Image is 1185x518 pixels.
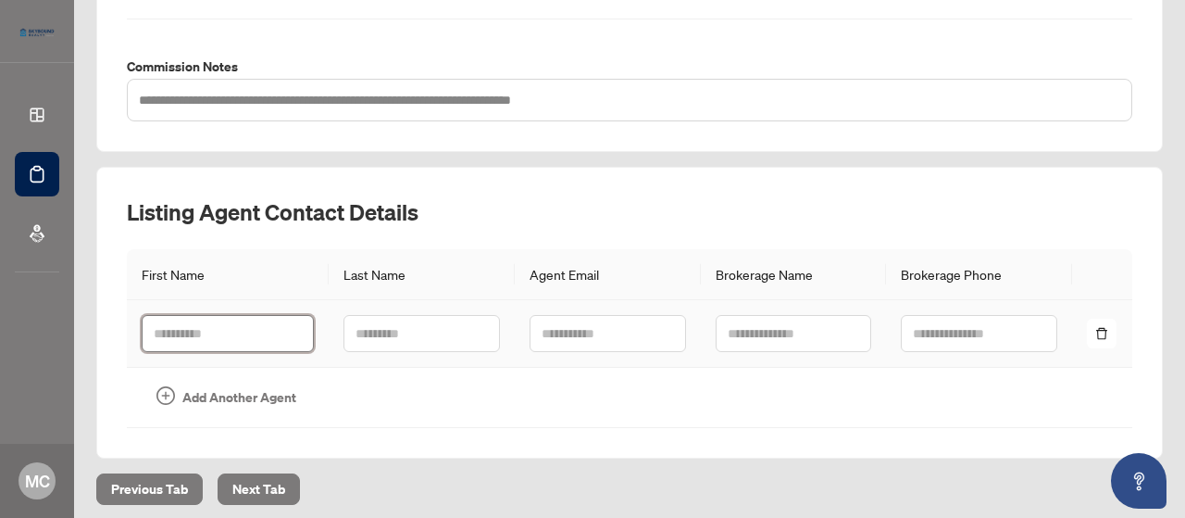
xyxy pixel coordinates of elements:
[329,249,515,300] th: Last Name
[886,249,1072,300] th: Brokerage Phone
[156,386,175,405] span: plus-circle
[127,249,329,300] th: First Name
[142,383,311,412] button: Add Another Agent
[15,23,59,42] img: logo
[111,474,188,504] span: Previous Tab
[182,387,296,408] span: Add Another Agent
[127,57,1132,77] label: Commission Notes
[1111,453,1166,509] button: Open asap
[218,474,300,505] button: Next Tab
[1095,327,1108,340] span: delete
[127,197,1132,227] h2: Listing Agent Contact Details
[515,249,701,300] th: Agent Email
[25,468,50,494] span: MC
[96,474,203,505] button: Previous Tab
[232,474,285,504] span: Next Tab
[701,249,887,300] th: Brokerage Name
